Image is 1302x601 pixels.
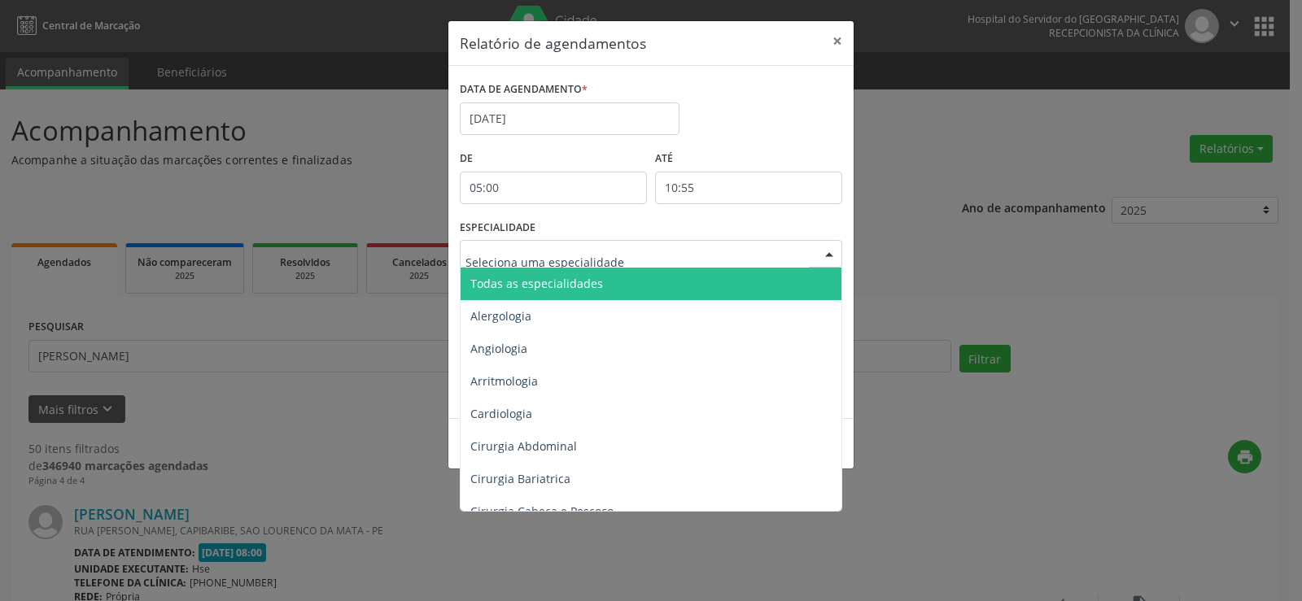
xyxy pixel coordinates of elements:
label: ATÉ [655,146,842,172]
span: Cirurgia Cabeça e Pescoço [470,503,614,519]
span: Cirurgia Abdominal [470,438,577,454]
label: De [460,146,647,172]
span: Angiologia [470,341,527,356]
span: Cirurgia Bariatrica [470,471,570,486]
span: Todas as especialidades [470,276,603,291]
span: Arritmologia [470,373,538,389]
input: Selecione o horário inicial [460,172,647,204]
input: Seleciona uma especialidade [465,246,809,278]
button: Close [821,21,854,61]
h5: Relatório de agendamentos [460,33,646,54]
span: Cardiologia [470,406,532,421]
input: Selecione uma data ou intervalo [460,102,679,135]
label: ESPECIALIDADE [460,216,535,241]
input: Selecione o horário final [655,172,842,204]
span: Alergologia [470,308,531,324]
label: DATA DE AGENDAMENTO [460,77,588,102]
